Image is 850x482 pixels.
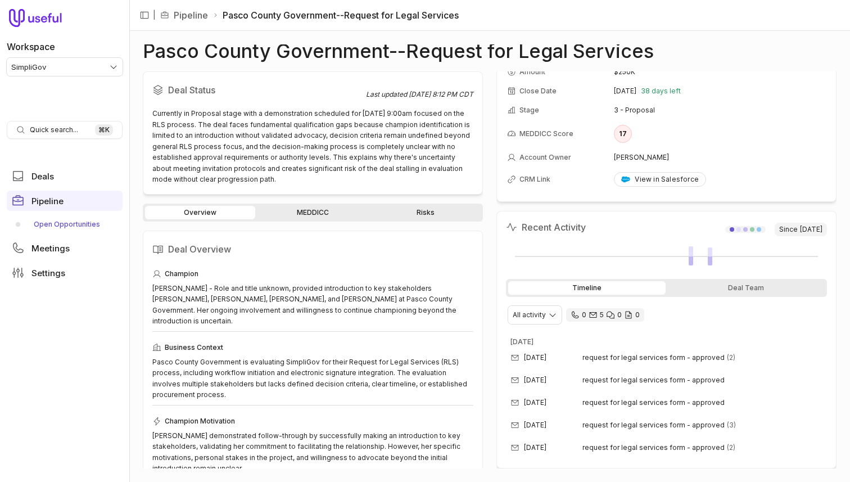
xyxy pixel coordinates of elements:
[614,125,632,143] div: 17
[213,8,459,22] li: Pasco County Government--Request for Legal Services
[727,443,735,452] span: 2 emails in thread
[366,90,473,99] div: Last updated
[508,281,666,295] div: Timeline
[152,240,473,258] h2: Deal Overview
[152,81,366,99] h2: Deal Status
[800,225,822,234] time: [DATE]
[614,63,826,81] td: $250K
[7,215,123,233] div: Pipeline submenu
[7,215,123,233] a: Open Opportunities
[143,44,654,58] h1: Pasco County Government--Request for Legal Services
[566,308,644,322] div: 0 calls and 5 email threads
[510,337,533,346] time: [DATE]
[641,87,681,96] span: 38 days left
[152,415,473,428] div: Champion Motivation
[582,376,725,385] span: request for legal services form - approved
[506,220,586,234] h2: Recent Activity
[257,206,368,219] a: MEDDICC
[524,421,546,430] time: [DATE]
[30,125,78,134] span: Quick search...
[409,90,473,98] time: [DATE] 8:12 PM CDT
[614,172,706,187] a: View in Salesforce
[7,263,123,283] a: Settings
[524,443,546,452] time: [DATE]
[727,353,735,362] span: 2 emails in thread
[31,197,64,205] span: Pipeline
[519,175,550,184] span: CRM Link
[7,191,123,211] a: Pipeline
[614,87,636,96] time: [DATE]
[152,108,473,185] div: Currently in Proposal stage with a demonstration scheduled for [DATE] 9:00am focused on the RLS p...
[174,8,208,22] a: Pipeline
[524,353,546,362] time: [DATE]
[519,129,573,138] span: MEDDICC Score
[519,153,571,162] span: Account Owner
[152,283,473,327] div: [PERSON_NAME] - Role and title unknown, provided introduction to key stakeholders [PERSON_NAME], ...
[145,206,255,219] a: Overview
[582,353,725,362] span: request for legal services form - approved
[519,106,539,115] span: Stage
[519,67,545,76] span: Amount
[582,398,725,407] span: request for legal services form - approved
[31,269,65,277] span: Settings
[7,40,55,53] label: Workspace
[152,341,473,354] div: Business Context
[524,376,546,385] time: [DATE]
[582,421,725,430] span: request for legal services form - approved
[614,101,826,119] td: 3 - Proposal
[7,238,123,258] a: Meetings
[519,87,557,96] span: Close Date
[727,421,736,430] span: 3 emails in thread
[153,8,156,22] span: |
[136,7,153,24] button: Collapse sidebar
[370,206,481,219] a: Risks
[524,398,546,407] time: [DATE]
[7,166,123,186] a: Deals
[614,148,826,166] td: [PERSON_NAME]
[31,244,70,253] span: Meetings
[775,223,827,236] span: Since
[152,357,473,400] div: Pasco County Government is evaluating SimpliGov for their Request for Legal Services (RLS) proces...
[152,267,473,281] div: Champion
[582,443,725,452] span: request for legal services form - approved
[152,430,473,474] div: [PERSON_NAME] demonstrated follow-through by successfully making an introduction to key stakehold...
[668,281,825,295] div: Deal Team
[621,175,699,184] div: View in Salesforce
[31,172,54,181] span: Deals
[95,124,113,136] kbd: ⌘ K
